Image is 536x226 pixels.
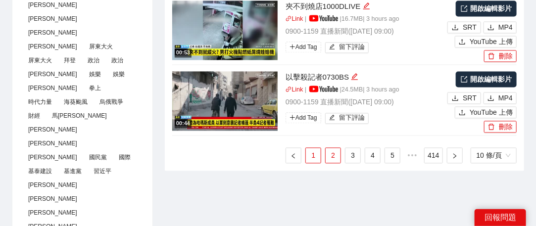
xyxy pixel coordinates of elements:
[484,50,517,62] button: delete刪除
[48,110,111,121] span: 馬[PERSON_NAME]
[85,152,111,163] span: 國民黨
[470,107,513,118] span: YouTube 上傳
[24,55,56,66] span: 屏東大火
[24,166,56,177] span: 基泰建設
[109,69,129,80] span: 娛樂
[24,13,81,24] span: [PERSON_NAME]
[477,148,511,163] span: 10 條/頁
[24,41,81,52] span: [PERSON_NAME]
[84,55,103,66] span: 政治
[447,21,481,33] button: downloadSRT
[85,41,117,52] span: 屏東大火
[305,147,321,163] li: 1
[424,147,442,163] li: 414
[452,94,459,102] span: download
[325,147,341,163] li: 2
[459,38,466,46] span: upload
[461,5,468,12] span: export
[286,15,303,22] a: linkLink
[329,44,336,51] span: edit
[60,96,92,107] span: 海葵颱風
[85,83,105,93] span: 拳上
[24,138,81,149] span: [PERSON_NAME]
[351,73,358,80] span: edit
[107,55,127,66] span: 政治
[24,124,81,135] span: [PERSON_NAME]
[488,123,495,131] span: delete
[456,71,517,87] a: 開啟編輯影片
[286,42,321,52] span: Add Tag
[24,193,81,204] span: [PERSON_NAME]
[404,147,420,163] span: •••
[351,71,358,83] div: 編輯
[363,0,370,12] div: 編輯
[484,21,517,33] button: downloadMP4
[447,92,481,104] button: downloadSRT
[452,153,458,159] span: right
[286,112,321,123] span: Add Tag
[172,71,278,131] img: 78e0abae-69fb-4e55-830d-0a0ce5c5f6f3.jpg
[24,152,81,163] span: [PERSON_NAME]
[175,48,192,57] div: 00:53
[484,92,517,104] button: downloadMP4
[90,166,115,177] span: 習近平
[286,86,303,93] a: linkLink
[306,148,321,163] a: 1
[452,24,459,32] span: download
[24,180,81,190] span: [PERSON_NAME]
[447,147,463,163] button: right
[363,2,370,9] span: edit
[385,148,400,163] a: 5
[475,209,526,226] div: 回報問題
[329,114,336,122] span: edit
[286,85,445,95] p: | | 24.5 MB | 3 hours ago
[96,96,127,107] span: 烏俄戰爭
[447,147,463,163] li: 下一頁
[498,22,513,33] span: MP4
[309,86,338,92] img: yt_logo_rgb_light.a676ea31.png
[484,121,517,133] button: delete刪除
[291,153,296,159] span: left
[172,0,278,60] img: 2519d63b-c0c4-4d1d-92b2-00fef0d76302.jpg
[461,76,468,83] span: export
[286,86,292,92] span: link
[487,24,494,32] span: download
[286,71,445,83] div: 以擊殺記者0730BS
[24,83,81,93] span: [PERSON_NAME]
[290,114,295,120] span: plus
[456,0,517,16] a: 開啟編輯影片
[470,36,513,47] span: YouTube 上傳
[325,42,369,53] button: edit留下評論
[24,27,81,38] span: [PERSON_NAME]
[286,0,445,12] div: 夾不到燒店1000DLIVE
[85,69,105,80] span: 娛樂
[425,148,442,163] a: 414
[60,166,86,177] span: 基進黨
[345,148,360,163] a: 3
[286,26,445,37] p: 0900-1159 直播新聞 ( [DATE] 09:00 )
[24,110,44,121] span: 財經
[326,148,341,163] a: 2
[24,96,56,107] span: 時代力量
[290,44,295,49] span: plus
[286,14,445,24] p: | | 16.7 MB | 3 hours ago
[455,36,517,47] button: uploadYouTube 上傳
[365,148,380,163] a: 4
[115,152,135,163] span: 國際
[459,109,466,117] span: upload
[175,119,192,128] div: 00:44
[286,147,301,163] button: left
[286,147,301,163] li: 上一頁
[60,55,80,66] span: 拜登
[463,22,477,33] span: SRT
[24,69,81,80] span: [PERSON_NAME]
[24,207,81,218] span: [PERSON_NAME]
[471,147,517,163] div: 頁碼
[404,147,420,163] li: 向後 5 頁
[455,106,517,118] button: uploadYouTube 上傳
[488,52,495,60] span: delete
[286,15,292,22] span: link
[385,147,400,163] li: 5
[325,113,369,124] button: edit留下評論
[365,147,381,163] li: 4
